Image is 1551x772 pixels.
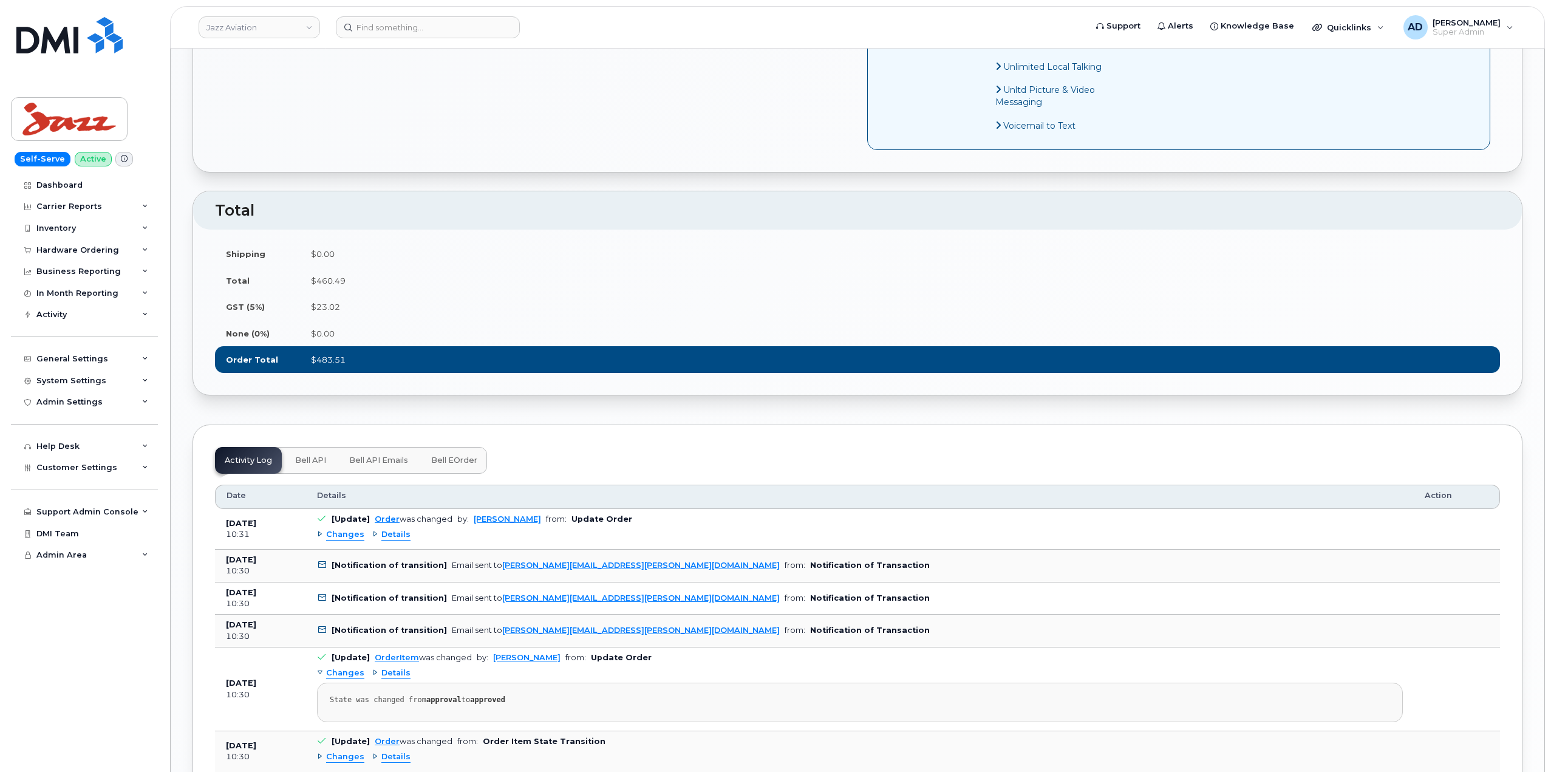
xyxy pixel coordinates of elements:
span: Changes [326,668,364,679]
strong: approval [426,695,462,704]
span: by: [457,514,469,524]
span: Alerts [1168,20,1193,32]
b: Notification of Transaction [810,593,930,603]
b: Update Order [591,653,652,662]
span: from: [785,593,805,603]
span: from: [565,653,586,662]
div: 10:30 [226,689,295,700]
a: Jazz Aviation [199,16,320,38]
h2: Total [215,202,1500,219]
span: Voicemail to Text [1003,120,1075,131]
span: Unltd Picture & Video Messaging [995,84,1095,108]
div: Adil Derdak [1395,15,1522,39]
span: $460.49 [311,276,346,285]
span: Bell eOrder [431,456,477,465]
b: [Update] [332,653,370,662]
div: was changed [375,737,452,746]
span: $0.00 [311,249,335,259]
th: Action [1414,485,1500,509]
div: was changed [375,653,472,662]
span: Knowledge Base [1221,20,1294,32]
div: 10:30 [226,631,295,642]
a: Knowledge Base [1202,14,1303,38]
a: Order [375,514,400,524]
div: 10:30 [226,565,295,576]
span: $23.02 [311,302,340,312]
b: [DATE] [226,620,256,629]
b: Notification of Transaction [810,626,930,635]
div: Email sent to [452,561,780,570]
span: Changes [326,529,364,541]
label: None (0%) [226,328,270,340]
span: Bell API [295,456,326,465]
span: [PERSON_NAME] [1433,18,1501,27]
a: [PERSON_NAME] [493,653,561,662]
b: [Update] [332,737,370,746]
span: from: [457,737,478,746]
label: Total [226,275,250,287]
div: was changed [375,514,452,524]
span: by: [477,653,488,662]
span: $0.00 [311,329,335,338]
span: $483.51 [311,355,346,364]
span: Super Admin [1433,27,1501,37]
div: State was changed from to [330,695,1390,705]
b: [DATE] [226,678,256,688]
div: 10:30 [226,751,295,762]
b: [DATE] [226,588,256,597]
span: Details [317,490,346,501]
div: Email sent to [452,593,780,603]
span: from: [546,514,567,524]
b: Order Item State Transition [483,737,605,746]
span: Details [381,529,411,541]
a: Support [1088,14,1149,38]
div: 10:30 [226,598,295,609]
div: Quicklinks [1304,15,1392,39]
label: Shipping [226,248,265,260]
b: [Update] [332,514,370,524]
span: AD [1408,20,1423,35]
span: Date [227,490,246,501]
span: Bell API Emails [349,456,408,465]
b: [Notification of transition] [332,593,447,603]
span: Support [1106,20,1140,32]
span: from: [785,626,805,635]
a: Order [375,737,400,746]
a: Alerts [1149,14,1202,38]
b: [Notification of transition] [332,626,447,635]
div: Email sent to [452,626,780,635]
a: [PERSON_NAME][EMAIL_ADDRESS][PERSON_NAME][DOMAIN_NAME] [502,561,780,570]
b: [DATE] [226,519,256,528]
input: Find something... [336,16,520,38]
span: Unlimited Local Talking [1003,61,1102,72]
label: GST (5%) [226,301,265,313]
label: Order Total [226,354,278,366]
b: [DATE] [226,741,256,750]
a: [PERSON_NAME][EMAIL_ADDRESS][PERSON_NAME][DOMAIN_NAME] [502,626,780,635]
b: [DATE] [226,555,256,564]
span: Changes [326,751,364,763]
strong: approved [470,695,505,704]
span: Details [381,751,411,763]
span: Details [381,668,411,679]
a: [PERSON_NAME] [474,514,541,524]
span: from: [785,561,805,570]
a: OrderItem [375,653,419,662]
span: Quicklinks [1327,22,1371,32]
b: [Notification of transition] [332,561,447,570]
div: 10:31 [226,529,295,540]
a: [PERSON_NAME][EMAIL_ADDRESS][PERSON_NAME][DOMAIN_NAME] [502,593,780,603]
b: Notification of Transaction [810,561,930,570]
b: Update Order [571,514,632,524]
